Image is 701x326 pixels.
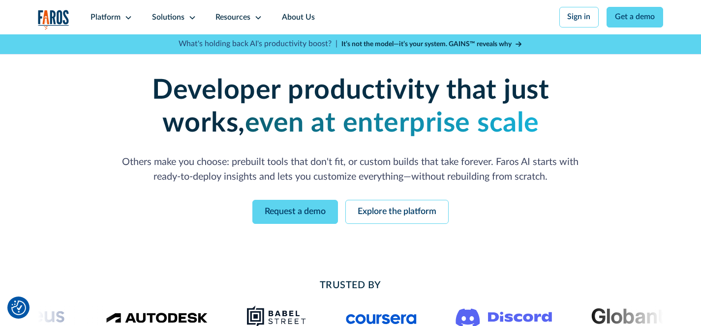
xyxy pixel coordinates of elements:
[91,12,121,24] div: Platform
[38,10,69,30] img: Logo of the analytics and reporting company Faros.
[341,41,512,48] strong: It’s not the model—it’s your system. GAINS™ reveals why
[607,7,663,27] a: Get a demo
[245,109,539,137] strong: even at enterprise scale
[346,309,417,325] img: Logo of the online learning platform Coursera.
[152,77,549,137] strong: Developer productivity that just works,
[215,12,250,24] div: Resources
[345,200,449,224] a: Explore the platform
[38,10,69,30] a: home
[252,200,338,224] a: Request a demo
[116,155,585,185] p: Others make you choose: prebuilt tools that don't fit, or custom builds that take forever. Faros ...
[341,39,522,50] a: It’s not the model—it’s your system. GAINS™ reveals why
[11,300,26,315] button: Cookie Settings
[116,278,585,293] h2: Trusted By
[106,310,208,323] img: Logo of the design software company Autodesk.
[179,38,337,50] p: What's holding back AI's productivity boost? |
[152,12,184,24] div: Solutions
[559,7,599,27] a: Sign in
[11,300,26,315] img: Revisit consent button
